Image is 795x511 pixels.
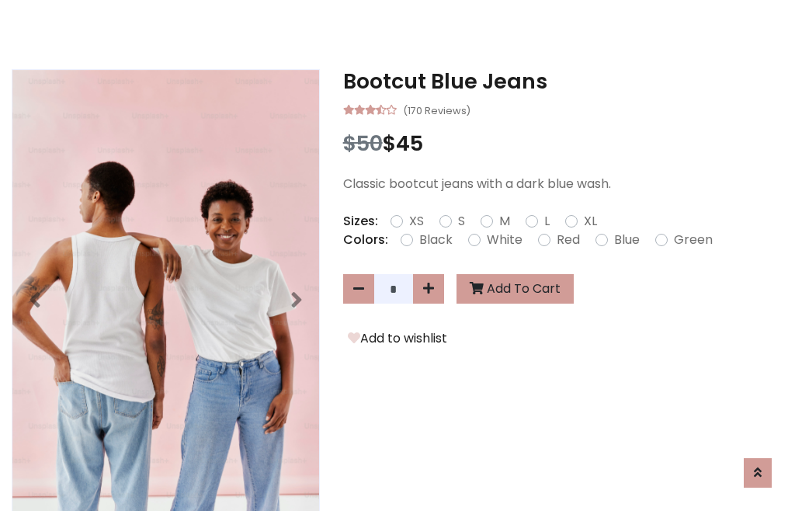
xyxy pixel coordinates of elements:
h3: Bootcut Blue Jeans [343,69,783,94]
p: Colors: [343,231,388,249]
span: 45 [396,129,423,158]
p: Classic bootcut jeans with a dark blue wash. [343,175,783,193]
label: XS [409,212,424,231]
label: Red [557,231,580,249]
button: Add to wishlist [343,328,452,349]
label: White [487,231,522,249]
label: Black [419,231,453,249]
label: S [458,212,465,231]
small: (170 Reviews) [403,100,470,119]
label: Green [674,231,713,249]
label: XL [584,212,597,231]
label: Blue [614,231,640,249]
button: Add To Cart [457,274,574,304]
label: L [544,212,550,231]
label: M [499,212,510,231]
span: $50 [343,129,383,158]
h3: $ [343,131,783,156]
p: Sizes: [343,212,378,231]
